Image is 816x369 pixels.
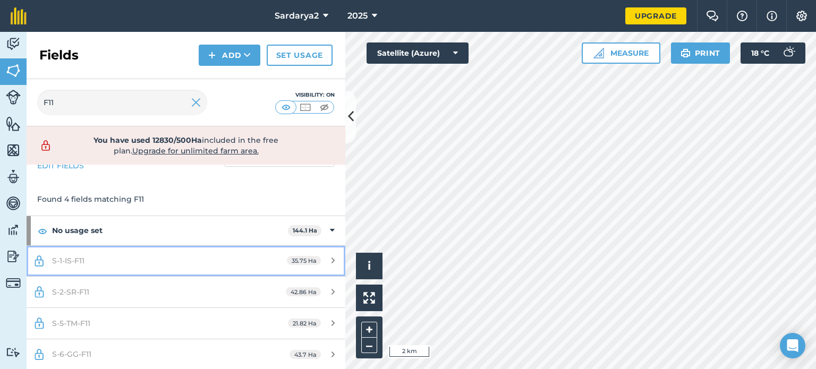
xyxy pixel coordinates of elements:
img: Two speech bubbles overlapping with the left bubble in the forefront [706,11,719,21]
div: No usage set144.1 Ha [27,216,345,245]
strong: 144.1 Ha [293,227,317,234]
button: Add [199,45,260,66]
strong: No usage set [52,216,288,245]
span: 21.82 Ha [288,319,321,328]
img: svg+xml;base64,PD94bWwgdmVyc2lvbj0iMS4wIiBlbmNvZGluZz0idXRmLTgiPz4KPCEtLSBHZW5lcmF0b3I6IEFkb2JlIE... [6,347,21,357]
span: 2025 [347,10,368,22]
img: svg+xml;base64,PD94bWwgdmVyc2lvbj0iMS4wIiBlbmNvZGluZz0idXRmLTgiPz4KPCEtLSBHZW5lcmF0b3I6IEFkb2JlIE... [6,276,21,290]
img: svg+xml;base64,PHN2ZyB4bWxucz0iaHR0cDovL3d3dy53My5vcmcvMjAwMC9zdmciIHdpZHRoPSIxNCIgaGVpZ2h0PSIyNC... [208,49,216,62]
button: 18 °C [741,42,805,64]
a: S-5-TM-F1121.82 Ha [27,308,345,339]
img: fieldmargin Logo [11,7,27,24]
input: Search [37,90,207,115]
span: Upgrade for unlimited farm area. [132,146,259,156]
span: Sardarya2 [275,10,319,22]
strong: You have used 12830/500Ha [93,135,202,145]
h2: Fields [39,47,79,64]
img: svg+xml;base64,PHN2ZyB4bWxucz0iaHR0cDovL3d3dy53My5vcmcvMjAwMC9zdmciIHdpZHRoPSI1MCIgaGVpZ2h0PSI0MC... [318,102,331,113]
button: Satellite (Azure) [367,42,469,64]
div: Visibility: On [275,91,335,99]
img: svg+xml;base64,PHN2ZyB4bWxucz0iaHR0cDovL3d3dy53My5vcmcvMjAwMC9zdmciIHdpZHRoPSI1NiIgaGVpZ2h0PSI2MC... [6,63,21,79]
button: + [361,322,377,338]
span: i [368,259,371,272]
button: i [356,253,382,279]
a: Upgrade [625,7,686,24]
div: Open Intercom Messenger [780,333,805,358]
img: A question mark icon [736,11,749,21]
a: S-2-SR-F1142.86 Ha [27,277,345,307]
span: S-6-GG-F11 [52,349,91,359]
div: Found 4 fields matching F11 [27,183,345,216]
img: svg+xml;base64,PHN2ZyB4bWxucz0iaHR0cDovL3d3dy53My5vcmcvMjAwMC9zdmciIHdpZHRoPSI1MCIgaGVpZ2h0PSI0MC... [299,102,312,113]
a: Edit fields [37,160,84,171]
span: S-5-TM-F11 [52,319,90,328]
a: S-1-IS-F1135.75 Ha [27,246,345,277]
img: svg+xml;base64,PD94bWwgdmVyc2lvbj0iMS4wIiBlbmNvZGluZz0idXRmLTgiPz4KPCEtLSBHZW5lcmF0b3I6IEFkb2JlIE... [778,42,799,64]
button: Print [671,42,730,64]
button: Measure [582,42,660,64]
span: 43.7 Ha [290,350,321,359]
img: svg+xml;base64,PHN2ZyB4bWxucz0iaHR0cDovL3d3dy53My5vcmcvMjAwMC9zdmciIHdpZHRoPSIxNyIgaGVpZ2h0PSIxNy... [767,10,777,22]
span: S-1-IS-F11 [52,256,84,265]
img: svg+xml;base64,PD94bWwgdmVyc2lvbj0iMS4wIiBlbmNvZGluZz0idXRmLTgiPz4KPCEtLSBHZW5lcmF0b3I6IEFkb2JlIE... [6,36,21,52]
a: Set usage [267,45,333,66]
img: Ruler icon [593,48,604,58]
img: svg+xml;base64,PHN2ZyB4bWxucz0iaHR0cDovL3d3dy53My5vcmcvMjAwMC9zdmciIHdpZHRoPSI1NiIgaGVpZ2h0PSI2MC... [6,142,21,158]
img: A cog icon [795,11,808,21]
img: svg+xml;base64,PD94bWwgdmVyc2lvbj0iMS4wIiBlbmNvZGluZz0idXRmLTgiPz4KPCEtLSBHZW5lcmF0b3I6IEFkb2JlIE... [6,248,21,264]
button: – [361,338,377,353]
span: included in the free plan . [73,135,299,156]
img: svg+xml;base64,PHN2ZyB4bWxucz0iaHR0cDovL3d3dy53My5vcmcvMjAwMC9zdmciIHdpZHRoPSI1NiIgaGVpZ2h0PSI2MC... [6,116,21,132]
img: svg+xml;base64,PD94bWwgdmVyc2lvbj0iMS4wIiBlbmNvZGluZz0idXRmLTgiPz4KPCEtLSBHZW5lcmF0b3I6IEFkb2JlIE... [6,90,21,105]
a: You have used 12830/500Haincluded in the free plan.Upgrade for unlimited farm area. [35,135,337,156]
img: svg+xml;base64,PD94bWwgdmVyc2lvbj0iMS4wIiBlbmNvZGluZz0idXRmLTgiPz4KPCEtLSBHZW5lcmF0b3I6IEFkb2JlIE... [35,139,56,152]
img: svg+xml;base64,PHN2ZyB4bWxucz0iaHR0cDovL3d3dy53My5vcmcvMjAwMC9zdmciIHdpZHRoPSIyMiIgaGVpZ2h0PSIzMC... [191,96,201,109]
span: 35.75 Ha [287,256,321,265]
img: svg+xml;base64,PHN2ZyB4bWxucz0iaHR0cDovL3d3dy53My5vcmcvMjAwMC9zdmciIHdpZHRoPSIxOSIgaGVpZ2h0PSIyNC... [681,47,691,59]
span: 18 ° C [751,42,769,64]
img: svg+xml;base64,PD94bWwgdmVyc2lvbj0iMS4wIiBlbmNvZGluZz0idXRmLTgiPz4KPCEtLSBHZW5lcmF0b3I6IEFkb2JlIE... [6,195,21,211]
img: svg+xml;base64,PHN2ZyB4bWxucz0iaHR0cDovL3d3dy53My5vcmcvMjAwMC9zdmciIHdpZHRoPSI1MCIgaGVpZ2h0PSI0MC... [279,102,293,113]
img: svg+xml;base64,PHN2ZyB4bWxucz0iaHR0cDovL3d3dy53My5vcmcvMjAwMC9zdmciIHdpZHRoPSIxOCIgaGVpZ2h0PSIyNC... [38,225,47,237]
img: svg+xml;base64,PD94bWwgdmVyc2lvbj0iMS4wIiBlbmNvZGluZz0idXRmLTgiPz4KPCEtLSBHZW5lcmF0b3I6IEFkb2JlIE... [6,222,21,238]
img: svg+xml;base64,PD94bWwgdmVyc2lvbj0iMS4wIiBlbmNvZGluZz0idXRmLTgiPz4KPCEtLSBHZW5lcmF0b3I6IEFkb2JlIE... [6,169,21,185]
img: Four arrows, one pointing top left, one top right, one bottom right and the last bottom left [363,292,375,304]
span: 42.86 Ha [286,287,321,296]
span: S-2-SR-F11 [52,287,89,297]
